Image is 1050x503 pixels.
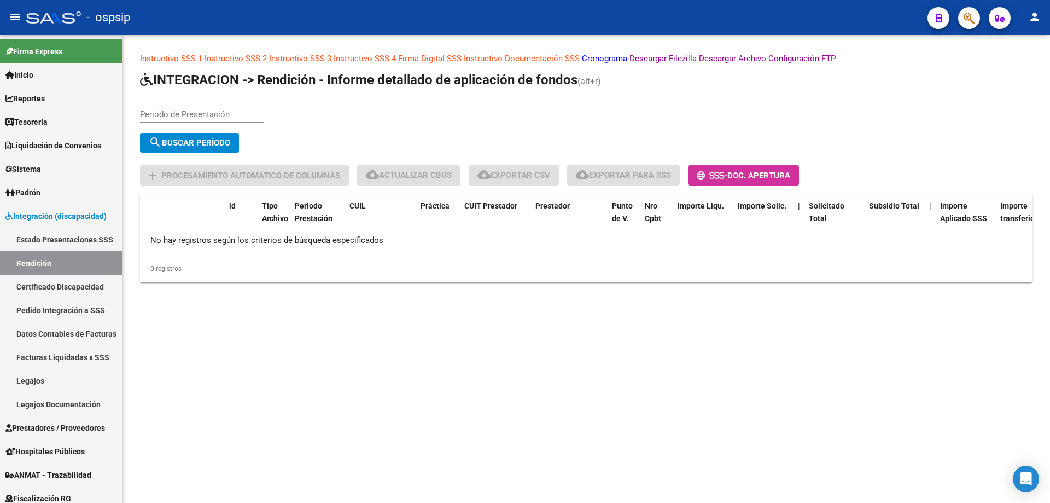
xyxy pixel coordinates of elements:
[936,194,996,242] datatable-header-cell: Importe Aplicado SSS
[140,72,577,88] span: INTEGRACION -> Rendición - Informe detallado de aplicación de fondos
[5,187,40,199] span: Padrón
[5,140,101,152] span: Liquidación de Convenios
[229,201,236,210] span: id
[798,201,800,210] span: |
[469,165,559,186] button: Exportar CSV
[464,201,517,210] span: CUIT Prestador
[929,201,931,210] span: |
[645,201,661,223] span: Nro Cpbt
[146,169,159,182] mat-icon: add
[140,54,202,63] a: Instructivo SSS 1
[733,194,794,242] datatable-header-cell: Importe Solic.
[673,194,733,242] datatable-header-cell: Importe Liqu.
[161,171,340,181] span: Procesamiento automatico de columnas
[809,201,844,223] span: Solicitado Total
[140,165,349,186] button: Procesamiento automatico de columnas
[140,53,1032,65] p: - - - - - - - -
[869,201,919,210] span: Subsidio Total
[5,69,33,81] span: Inicio
[205,54,267,63] a: Instructivo SSS 2
[608,194,640,242] datatable-header-cell: Punto de V.
[140,133,239,153] button: Buscar Período
[149,136,162,149] mat-icon: search
[576,168,589,181] mat-icon: cloud_download
[416,194,460,242] datatable-header-cell: Práctica
[140,255,1032,282] div: 0 registros
[477,168,491,181] mat-icon: cloud_download
[5,469,91,481] span: ANMAT - Trazabilidad
[5,92,45,105] span: Reportes
[576,170,671,180] span: Exportar para SSS
[5,446,85,458] span: Hospitales Públicos
[5,210,107,222] span: Integración (discapacidad)
[262,201,288,223] span: Tipo Archivo
[678,201,724,210] span: Importe Liqu.
[269,54,331,63] a: Instructivo SSS 3
[727,171,790,181] span: Doc. Apertura
[464,54,580,63] a: Instructivo Documentación SSS
[149,138,230,148] span: Buscar Período
[398,54,462,63] a: Firma Digital SSS
[925,194,936,242] datatable-header-cell: |
[258,194,290,242] datatable-header-cell: Tipo Archivo
[582,54,627,63] a: Cronograma
[567,165,680,186] button: Exportar para SSS
[865,194,925,242] datatable-header-cell: Subsidio Total
[334,54,396,63] a: Instructivo SSS 4
[640,194,673,242] datatable-header-cell: Nro Cpbt
[697,171,727,181] span: -
[535,201,570,210] span: Prestador
[1013,466,1039,492] div: Open Intercom Messenger
[688,165,799,186] button: -Doc. Apertura
[699,54,836,63] a: Descargar Archivo Configuración FTP
[225,194,258,242] datatable-header-cell: id
[421,201,450,210] span: Práctica
[140,227,1032,255] div: No hay registros según los criterios de búsqueda especificados
[940,201,987,223] span: Importe Aplicado SSS
[5,163,41,175] span: Sistema
[9,10,22,24] mat-icon: menu
[1000,201,1039,223] span: Importe transferido
[460,194,531,242] datatable-header-cell: CUIT Prestador
[477,170,550,180] span: Exportar CSV
[366,170,452,180] span: Actualizar CBUs
[577,76,601,86] span: (alt+r)
[5,422,105,434] span: Prestadores / Proveedores
[612,201,633,223] span: Punto de V.
[357,165,460,186] button: Actualizar CBUs
[738,201,786,210] span: Importe Solic.
[1028,10,1041,24] mat-icon: person
[5,45,62,57] span: Firma Express
[5,116,48,128] span: Tesorería
[629,54,697,63] a: Descargar Filezilla
[794,194,804,242] datatable-header-cell: |
[290,194,345,242] datatable-header-cell: Periodo Prestación
[804,194,865,242] datatable-header-cell: Solicitado Total
[349,201,366,210] span: CUIL
[366,168,379,181] mat-icon: cloud_download
[86,5,130,30] span: - ospsip
[345,194,416,242] datatable-header-cell: CUIL
[531,194,608,242] datatable-header-cell: Prestador
[295,201,332,223] span: Periodo Prestación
